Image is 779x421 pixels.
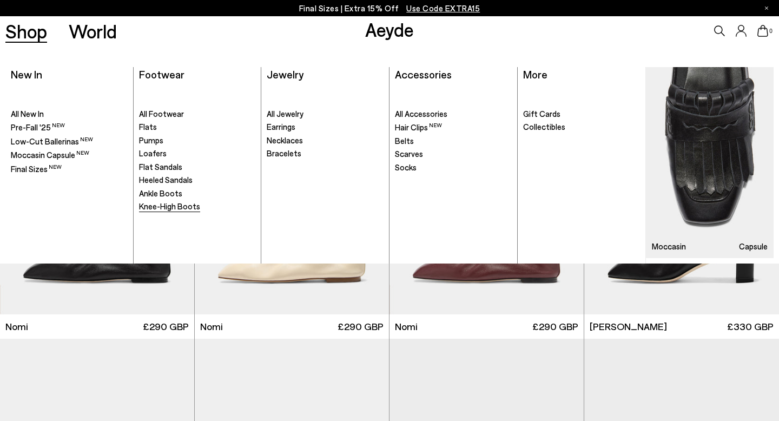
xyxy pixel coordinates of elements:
span: Earrings [267,122,295,131]
a: Footwear [139,68,184,81]
a: Nomi £290 GBP [195,314,389,339]
a: Heeled Sandals [139,175,256,186]
a: Jewelry [267,68,303,81]
a: Shop [5,22,47,41]
a: Pumps [139,135,256,146]
a: Gift Cards [523,109,641,120]
a: Belts [395,136,512,147]
span: 0 [768,28,774,34]
a: Earrings [267,122,384,133]
span: £290 GBP [532,320,578,333]
a: All Footwear [139,109,256,120]
a: Aeyde [365,18,414,41]
span: £290 GBP [143,320,189,333]
a: Flats [139,122,256,133]
span: All Accessories [395,109,447,119]
a: Flat Sandals [139,162,256,173]
a: Collectibles [523,122,641,133]
p: Final Sizes | Extra 15% Off [299,2,480,15]
span: Flats [139,122,157,131]
a: Bracelets [267,148,384,159]
a: Moccasin Capsule [11,149,128,161]
a: Scarves [395,149,512,160]
a: World [69,22,117,41]
span: Flat Sandals [139,162,182,172]
img: Mobile_e6eede4d-78b8-4bd1-ae2a-4197e375e133_900x.jpg [646,67,774,258]
span: Scarves [395,149,423,159]
span: Low-Cut Ballerinas [11,136,93,146]
span: Nomi [395,320,418,333]
span: Navigate to /collections/ss25-final-sizes [406,3,480,13]
span: Gift Cards [523,109,560,119]
span: £290 GBP [338,320,384,333]
a: Hair Clips [395,122,512,133]
h3: Moccasin [652,242,686,251]
span: All Footwear [139,109,184,119]
span: Final Sizes [11,164,62,174]
a: [PERSON_NAME] £330 GBP [584,314,779,339]
span: Pre-Fall '25 [11,122,65,132]
span: Loafers [139,148,167,158]
span: Nomi [200,320,223,333]
span: Belts [395,136,414,146]
span: Ankle Boots [139,188,182,198]
span: Bracelets [267,148,301,158]
a: New In [11,68,42,81]
span: [PERSON_NAME] [590,320,667,333]
span: Hair Clips [395,122,442,132]
a: Moccasin Capsule [646,67,774,258]
a: Socks [395,162,512,173]
a: All New In [11,109,128,120]
span: All New In [11,109,44,119]
span: Pumps [139,135,163,145]
span: Heeled Sandals [139,175,193,185]
span: Nomi [5,320,28,333]
a: 0 [757,25,768,37]
a: Nomi £290 GBP [389,314,584,339]
span: £330 GBP [727,320,774,333]
span: Necklaces [267,135,303,145]
a: Accessories [395,68,452,81]
a: Loafers [139,148,256,159]
a: Knee-High Boots [139,201,256,212]
a: More [523,68,547,81]
a: All Accessories [395,109,512,120]
a: All Jewelry [267,109,384,120]
a: Final Sizes [11,163,128,175]
span: Collectibles [523,122,565,131]
span: Knee-High Boots [139,201,200,211]
span: All Jewelry [267,109,303,119]
a: Ankle Boots [139,188,256,199]
span: Socks [395,162,417,172]
a: Necklaces [267,135,384,146]
h3: Capsule [739,242,768,251]
a: Low-Cut Ballerinas [11,136,128,147]
span: Moccasin Capsule [11,150,89,160]
a: Pre-Fall '25 [11,122,128,133]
